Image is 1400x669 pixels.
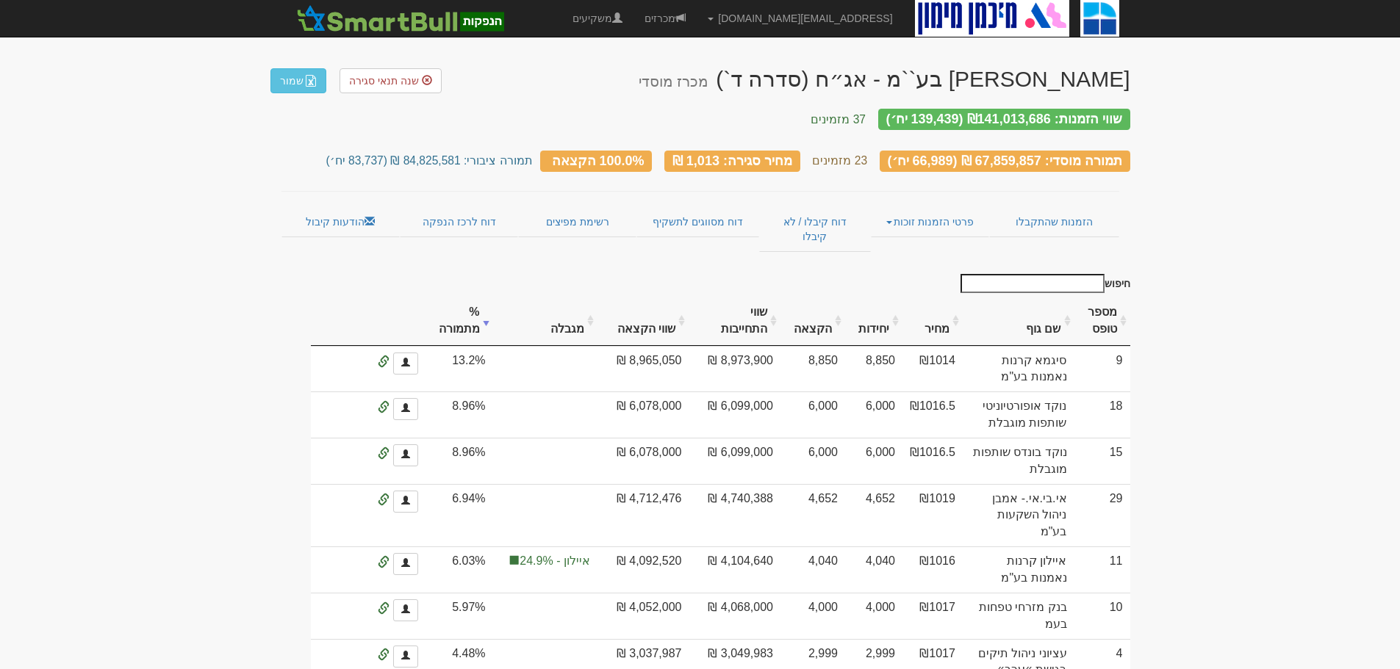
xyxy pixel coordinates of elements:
td: 8,973,900 ₪ [689,346,780,392]
td: איילון קרנות נאמנות בע"מ [963,546,1074,593]
a: שמור [270,68,326,93]
td: 6.94% [426,484,493,547]
td: 8.96% [426,391,493,438]
td: נוקד בונדס שותפות מוגבלת [963,438,1074,484]
td: ₪1014 [902,346,963,392]
td: ₪1016.5 [902,391,963,438]
th: יחידות: activate to sort column ascending [845,297,902,346]
div: שווי הזמנות: ₪141,013,686 (139,439 יח׳) [878,109,1130,130]
td: 13.2% [426,346,493,392]
span: שנה תנאי סגירה [349,75,419,87]
th: שם גוף : activate to sort column ascending [963,297,1074,346]
td: 15 [1074,438,1130,484]
div: מיכמן מימון בע``מ - אג״ח (סדרה ד`) - הנפקה לציבור [639,67,1130,91]
td: 10 [1074,593,1130,639]
td: 4,040 [780,546,845,593]
span: 100.0% הקצאה [552,153,645,167]
td: 6,000 [780,391,845,438]
td: ₪1016.5 [902,438,963,484]
th: שווי הקצאה: activate to sort column ascending [597,297,689,346]
td: 4,092,520 ₪ [597,546,689,593]
td: 18 [1074,391,1130,438]
th: % מתמורה: activate to sort column ascending [426,297,493,346]
td: 4,052,000 ₪ [597,593,689,639]
td: 6,099,000 ₪ [689,391,780,438]
td: 4,068,000 ₪ [689,593,780,639]
td: 4,104,640 ₪ [689,546,780,593]
a: הודעות קיבול [281,206,400,237]
td: 4,740,388 ₪ [689,484,780,547]
div: תמורה מוסדי: 67,859,857 ₪ (66,989 יח׳) [880,151,1130,172]
td: 4,040 [845,546,902,593]
td: הקצאה בפועל לקבוצה 'איילון' 6.03% [493,546,597,593]
small: מכרז מוסדי [639,73,708,90]
td: 4,712,476 ₪ [597,484,689,547]
td: 5.97% [426,593,493,639]
small: תמורה ציבורי: 84,825,581 ₪ (83,737 יח׳) [326,154,533,167]
img: excel-file-white.png [305,75,317,87]
td: 6.03% [426,546,493,593]
th: שווי התחייבות: activate to sort column ascending [689,297,780,346]
th: מגבלה: activate to sort column ascending [493,297,597,346]
td: בנק מזרחי טפחות בעמ [963,593,1074,639]
td: 6,000 [780,438,845,484]
th: מספר טופס: activate to sort column ascending [1074,297,1130,346]
td: 4,000 [780,593,845,639]
td: ₪1019 [902,484,963,547]
a: רשימת מפיצים [518,206,636,237]
a: דוח קיבלו / לא קיבלו [759,206,870,252]
td: 6,078,000 ₪ [597,391,689,438]
td: 11 [1074,546,1130,593]
td: 29 [1074,484,1130,547]
img: SmartBull Logo [292,4,509,33]
td: ₪1017 [902,593,963,639]
small: 37 מזמינים [811,113,866,126]
td: 9 [1074,346,1130,392]
td: 8,965,050 ₪ [597,346,689,392]
label: חיפוש [955,274,1130,293]
small: 23 מזמינים [812,154,867,167]
td: 4,652 [780,484,845,547]
a: הזמנות שהתקבלו [989,206,1119,237]
td: 6,000 [845,391,902,438]
input: חיפוש [961,274,1105,293]
td: 6,078,000 ₪ [597,438,689,484]
div: מחיר סגירה: 1,013 ₪ [664,151,800,172]
a: דוח לרכז הנפקה [400,206,518,237]
span: איילון - 24.9% [500,553,590,570]
td: 8,850 [780,346,845,392]
td: 8,850 [845,346,902,392]
a: דוח מסווגים לתשקיף [636,206,759,237]
th: מחיר : activate to sort column ascending [902,297,963,346]
td: סיגמא קרנות נאמנות בע"מ [963,346,1074,392]
td: אי.בי.אי.- אמבן ניהול השקעות בע"מ [963,484,1074,547]
td: 6,099,000 ₪ [689,438,780,484]
td: 8.96% [426,438,493,484]
td: 4,000 [845,593,902,639]
td: נוקד אופורטיוניטי שותפות מוגבלת [963,391,1074,438]
th: הקצאה: activate to sort column ascending [780,297,845,346]
a: פרטי הזמנות זוכות [871,206,989,237]
td: ₪1016 [902,546,963,593]
td: 6,000 [845,438,902,484]
td: 4,652 [845,484,902,547]
a: שנה תנאי סגירה [340,68,442,93]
